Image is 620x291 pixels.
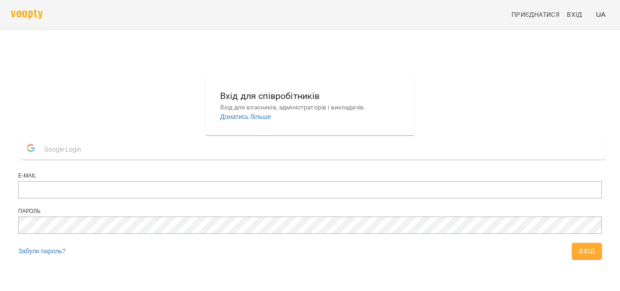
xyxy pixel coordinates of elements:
div: Пароль [18,207,602,215]
div: E-mail [18,172,602,180]
button: Google Login [22,139,605,159]
h6: Вхід для співробітників [220,89,400,103]
a: Забули пароль? [18,247,65,255]
button: Вхід для співробітниківВхід для власників, адміністраторів і викладачів.Дізнатись більше [213,82,407,128]
button: UA [592,6,609,23]
span: UA [596,10,605,19]
span: Вхід [579,246,595,256]
span: Приєднатися [512,9,560,20]
p: Вхід для власників, адміністраторів і викладачів. [220,103,400,112]
span: Google Login [44,140,86,158]
a: Приєднатися [508,6,563,23]
a: Дізнатись більше [220,113,271,120]
a: Вхід [563,6,592,23]
button: Вхід [572,243,602,259]
span: Вхід [567,9,582,20]
img: voopty.png [11,10,43,19]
